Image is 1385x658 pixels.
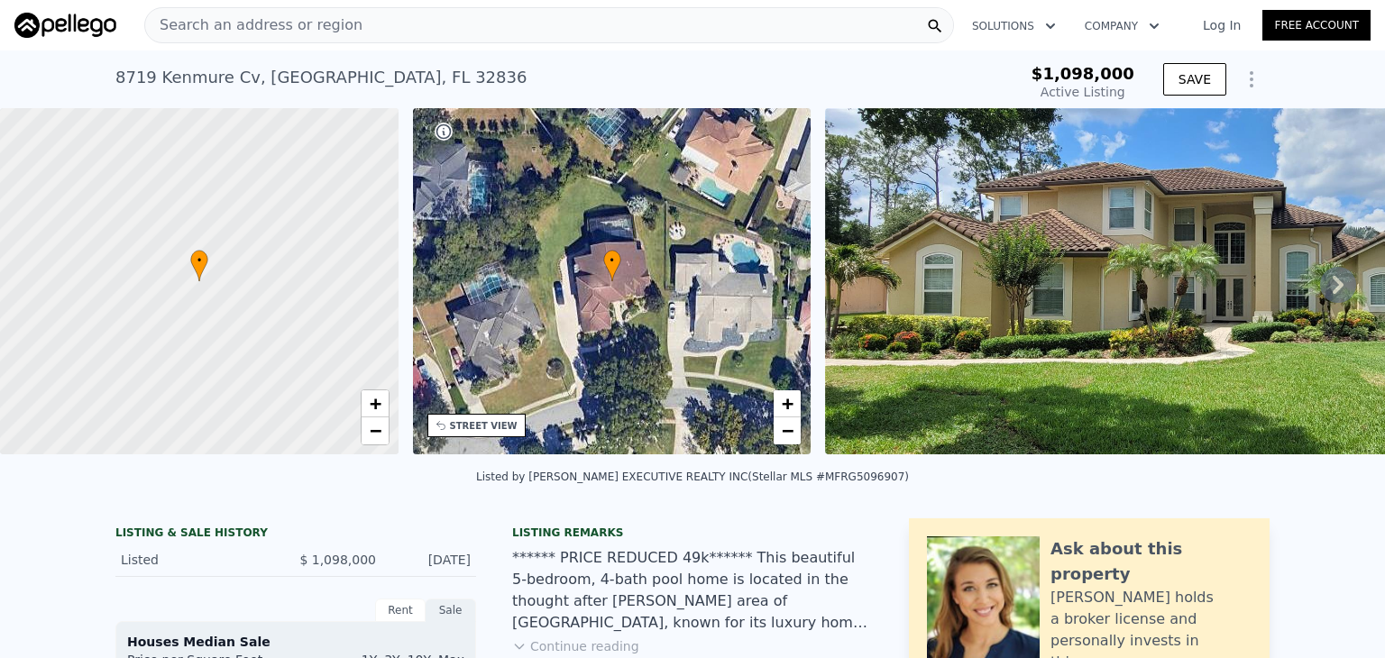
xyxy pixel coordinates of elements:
[1163,63,1226,96] button: SAVE
[1032,64,1134,83] span: $1,098,000
[774,390,801,417] a: Zoom in
[115,65,527,90] div: 8719 Kenmure Cv , [GEOGRAPHIC_DATA] , FL 32836
[14,13,116,38] img: Pellego
[1262,10,1371,41] a: Free Account
[1050,536,1252,587] div: Ask about this property
[369,392,381,415] span: +
[603,250,621,281] div: •
[121,551,281,569] div: Listed
[774,417,801,444] a: Zoom out
[369,419,381,442] span: −
[1181,16,1262,34] a: Log In
[782,419,793,442] span: −
[362,390,389,417] a: Zoom in
[115,525,476,544] div: LISTING & SALE HISTORY
[127,633,464,651] div: Houses Median Sale
[1070,10,1174,42] button: Company
[603,252,621,269] span: •
[450,419,518,433] div: STREET VIEW
[426,599,476,622] div: Sale
[362,417,389,444] a: Zoom out
[1234,61,1270,97] button: Show Options
[1041,85,1125,99] span: Active Listing
[375,599,426,622] div: Rent
[190,250,208,281] div: •
[390,551,471,569] div: [DATE]
[958,10,1070,42] button: Solutions
[512,637,639,655] button: Continue reading
[145,14,362,36] span: Search an address or region
[190,252,208,269] span: •
[512,547,873,634] div: ****** PRICE REDUCED 49k****** This beautiful 5-bedroom, 4-bath pool home is located in the thoug...
[299,553,376,567] span: $ 1,098,000
[782,392,793,415] span: +
[512,525,873,540] div: Listing remarks
[476,471,909,483] div: Listed by [PERSON_NAME] EXECUTIVE REALTY INC (Stellar MLS #MFRG5096907)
